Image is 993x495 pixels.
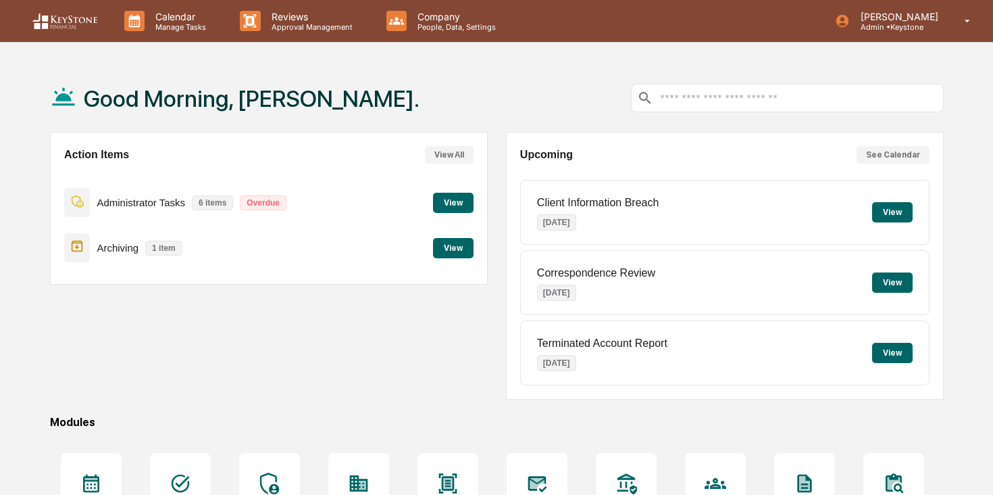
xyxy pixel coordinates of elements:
button: See Calendar [857,146,930,164]
img: logo [32,13,97,30]
button: View [872,273,913,293]
p: Correspondence Review [537,267,655,279]
p: Company [407,11,503,22]
p: Overdue [240,195,286,210]
p: Reviews [261,11,359,22]
p: Terminated Account Report [537,337,667,350]
p: [PERSON_NAME] [850,11,945,22]
a: View [433,195,474,208]
p: 1 item [145,241,182,256]
button: View [433,193,474,213]
p: Approval Management [261,22,359,32]
p: 6 items [192,195,233,210]
p: Archiving [97,242,138,254]
button: View [872,343,913,363]
div: Modules [50,416,944,429]
p: [DATE] [537,355,576,371]
h2: Action Items [64,149,129,161]
a: View [433,241,474,254]
p: Manage Tasks [145,22,213,32]
p: [DATE] [537,285,576,301]
p: Client Information Breach [537,197,659,209]
p: Calendar [145,11,213,22]
p: People, Data, Settings [407,22,503,32]
button: View All [425,146,474,164]
h1: Good Morning, [PERSON_NAME]. [84,85,419,112]
p: Administrator Tasks [97,197,185,208]
p: Admin • Keystone [850,22,945,32]
button: View [872,202,913,222]
p: [DATE] [537,214,576,231]
button: View [433,238,474,258]
h2: Upcoming [520,149,573,161]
